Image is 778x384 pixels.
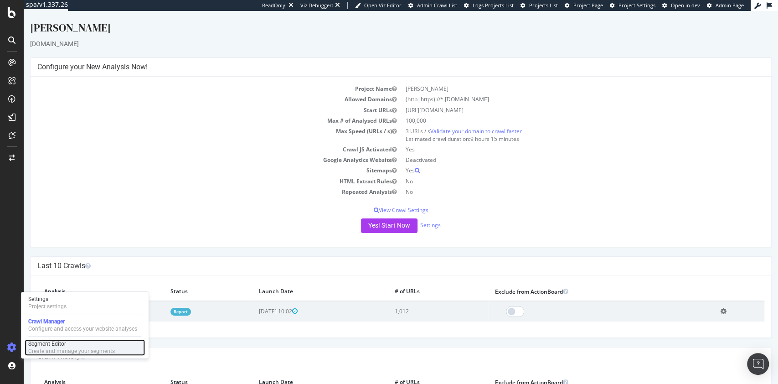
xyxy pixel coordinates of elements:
[408,2,457,9] a: Admin Crawl List
[147,297,167,305] a: Report
[25,295,145,311] a: SettingsProject settings
[464,362,690,381] th: Exclude from ActionBoard
[14,341,741,350] h4: Crawl History
[25,317,145,333] a: Crawl ManagerConfigure and access your website analyses
[14,362,140,381] th: Analysis
[377,133,741,144] td: Yes
[464,2,514,9] a: Logs Projects List
[397,210,417,218] a: Settings
[464,271,690,290] th: Exclude from ActionBoard
[377,154,741,165] td: Yes
[14,115,377,133] td: Max Speed (URLs / s)
[140,362,228,381] th: Status
[716,2,744,9] span: Admin Page
[618,2,655,9] span: Project Settings
[377,115,741,133] td: 3 URLs / s Estimated crawl duration:
[520,2,558,9] a: Projects List
[377,165,741,176] td: No
[14,154,377,165] td: Sitemaps
[377,73,741,83] td: [PERSON_NAME]
[28,325,137,332] div: Configure and access your website analyses
[25,339,145,356] a: Segment EditorCreate and manage your segments
[417,2,457,9] span: Admin Crawl List
[228,362,364,381] th: Launch Date
[21,296,56,304] a: [DATE] report
[364,271,464,290] th: # of URLs
[671,2,700,9] span: Open in dev
[140,271,228,290] th: Status
[14,94,377,104] td: Start URLs
[447,124,495,132] span: 9 hours 15 minutes
[747,353,769,375] div: Open Intercom Messenger
[473,2,514,9] span: Logs Projects List
[707,2,744,9] a: Admin Page
[377,94,741,104] td: [URL][DOMAIN_NAME]
[377,104,741,115] td: 100,000
[377,144,741,154] td: Deactivated
[14,144,377,154] td: Google Analytics Website
[28,303,67,310] div: Project settings
[14,176,377,186] td: Repeated Analysis
[14,133,377,144] td: Crawl JS Activated
[262,2,287,9] div: ReadOnly:
[14,104,377,115] td: Max # of Analysed URLs
[14,271,140,290] th: Analysis
[377,176,741,186] td: No
[300,2,333,9] div: Viz Debugger:
[14,83,377,93] td: Allowed Domains
[14,165,377,176] td: HTML Extract Rules
[529,2,558,9] span: Projects List
[14,52,741,61] h4: Configure your New Analysis Now!
[235,296,274,304] span: [DATE] 10:02
[228,271,364,290] th: Launch Date
[662,2,700,9] a: Open in dev
[364,2,402,9] span: Open Viz Editor
[14,73,377,83] td: Project Name
[28,318,137,325] div: Crawl Manager
[6,28,748,37] div: [DOMAIN_NAME]
[355,2,402,9] a: Open Viz Editor
[14,250,741,259] h4: Last 10 Crawls
[6,9,748,28] div: [PERSON_NAME]
[610,2,655,9] a: Project Settings
[28,340,115,348] div: Segment Editor
[28,348,115,355] div: Create and manage your segments
[377,83,741,93] td: (http|https)://*.[DOMAIN_NAME]
[364,290,464,311] td: 1,012
[337,208,394,222] button: Yes! Start Now
[28,296,67,303] div: Settings
[565,2,603,9] a: Project Page
[407,116,498,124] a: Validate your domain to crawl faster
[573,2,603,9] span: Project Page
[14,195,741,203] p: View Crawl Settings
[364,362,464,381] th: # of URLs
